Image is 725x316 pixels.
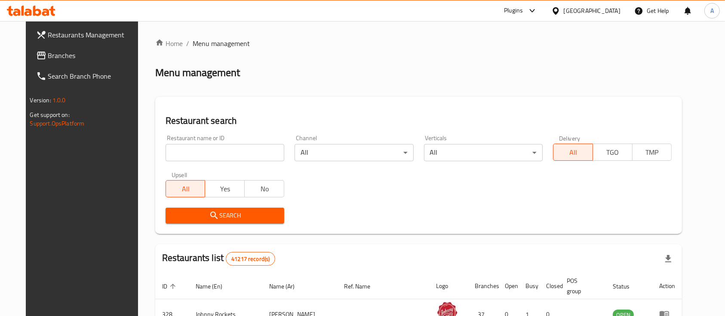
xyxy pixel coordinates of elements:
span: Name (Ar) [269,281,306,291]
button: All [166,180,206,197]
div: All [424,144,543,161]
th: Closed [540,273,560,299]
span: All [169,183,202,195]
label: Delivery [559,135,581,141]
th: Action [652,273,682,299]
button: No [244,180,284,197]
span: Get support on: [30,109,70,120]
h2: Menu management [155,66,240,80]
a: Branches [29,45,147,66]
span: Branches [48,50,140,61]
a: Restaurants Management [29,25,147,45]
span: 41217 record(s) [226,255,275,263]
div: [GEOGRAPHIC_DATA] [564,6,621,15]
div: All [295,144,413,161]
span: All [557,146,590,159]
th: Open [498,273,519,299]
button: Search [166,208,284,224]
div: Total records count [226,252,275,266]
span: Ref. Name [344,281,381,291]
span: TMP [636,146,669,159]
span: Version: [30,95,51,106]
span: 1.0.0 [52,95,66,106]
button: TMP [632,144,672,161]
span: POS group [567,276,596,296]
span: Search [172,210,277,221]
h2: Restaurant search [166,114,672,127]
nav: breadcrumb [155,38,682,49]
a: Home [155,38,183,49]
th: Logo [430,273,468,299]
h2: Restaurants list [162,252,276,266]
span: Status [613,281,641,291]
li: / [186,38,189,49]
div: Plugins [504,6,523,16]
span: Search Branch Phone [48,71,140,81]
div: Export file [658,249,679,269]
span: A [710,6,714,15]
span: Restaurants Management [48,30,140,40]
span: Menu management [193,38,250,49]
input: Search for restaurant name or ID.. [166,144,284,161]
span: ID [162,281,178,291]
a: Search Branch Phone [29,66,147,86]
th: Branches [468,273,498,299]
label: Upsell [172,172,187,178]
a: Support.OpsPlatform [30,118,85,129]
span: TGO [596,146,629,159]
button: Yes [205,180,245,197]
span: Yes [209,183,241,195]
button: TGO [593,144,633,161]
th: Busy [519,273,540,299]
span: No [248,183,281,195]
button: All [553,144,593,161]
span: Name (En) [196,281,233,291]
